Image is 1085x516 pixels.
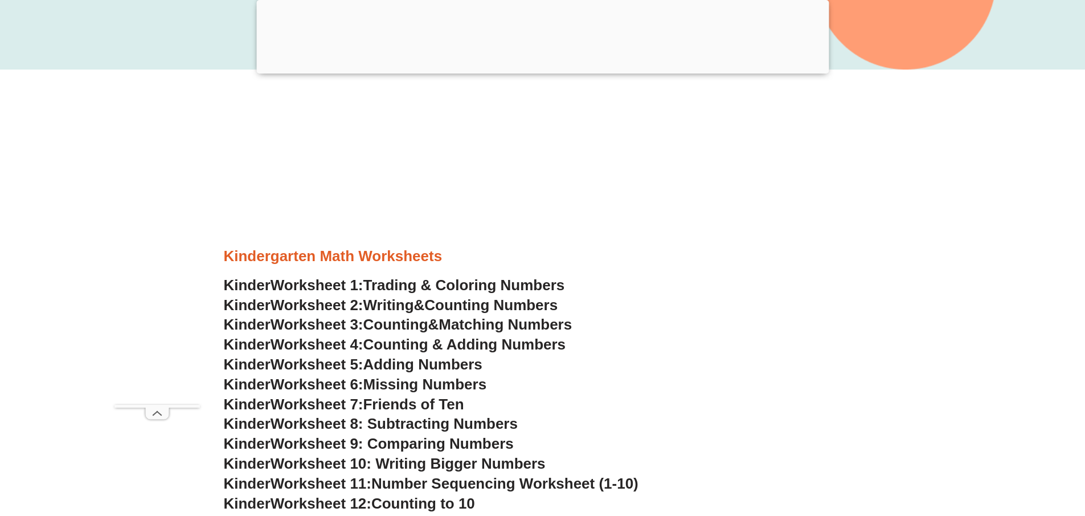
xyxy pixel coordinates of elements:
[439,316,572,333] span: Matching Numbers
[271,316,363,333] span: Worksheet 3:
[224,356,482,373] a: KinderWorksheet 5:Adding Numbers
[363,396,464,413] span: Friends of Ten
[363,356,482,373] span: Adding Numbers
[224,316,271,333] span: Kinder
[224,316,572,333] a: KinderWorksheet 3:Counting&Matching Numbers
[271,495,371,512] span: Worksheet 12:
[371,475,638,492] span: Number Sequencing Worksheet (1-10)
[224,87,862,246] iframe: Advertisement
[363,296,414,314] span: Writing
[371,495,475,512] span: Counting to 10
[271,415,518,432] span: Worksheet 8: Subtracting Numbers
[224,455,546,472] a: KinderWorksheet 10: Writing Bigger Numbers
[224,396,271,413] span: Kinder
[224,376,487,393] a: KinderWorksheet 6:Missing Numbers
[271,396,363,413] span: Worksheet 7:
[424,296,558,314] span: Counting Numbers
[224,277,271,294] span: Kinder
[224,296,271,314] span: Kinder
[363,277,565,294] span: Trading & Coloring Numbers
[895,387,1085,516] iframe: Chat Widget
[224,475,271,492] span: Kinder
[271,277,363,294] span: Worksheet 1:
[363,376,487,393] span: Missing Numbers
[224,376,271,393] span: Kinder
[224,415,271,432] span: Kinder
[271,296,363,314] span: Worksheet 2:
[224,336,566,353] a: KinderWorksheet 4:Counting & Adding Numbers
[271,435,514,452] span: Worksheet 9: Comparing Numbers
[224,336,271,353] span: Kinder
[224,247,862,266] h3: Kindergarten Math Worksheets
[271,455,546,472] span: Worksheet 10: Writing Bigger Numbers
[224,415,518,432] a: KinderWorksheet 8: Subtracting Numbers
[224,356,271,373] span: Kinder
[271,376,363,393] span: Worksheet 6:
[224,435,514,452] a: KinderWorksheet 9: Comparing Numbers
[224,396,464,413] a: KinderWorksheet 7:Friends of Ten
[224,277,565,294] a: KinderWorksheet 1:Trading & Coloring Numbers
[224,435,271,452] span: Kinder
[114,84,200,405] iframe: Advertisement
[363,336,566,353] span: Counting & Adding Numbers
[271,356,363,373] span: Worksheet 5:
[224,495,271,512] span: Kinder
[363,316,428,333] span: Counting
[224,296,558,314] a: KinderWorksheet 2:Writing&Counting Numbers
[224,455,271,472] span: Kinder
[271,336,363,353] span: Worksheet 4:
[271,475,371,492] span: Worksheet 11:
